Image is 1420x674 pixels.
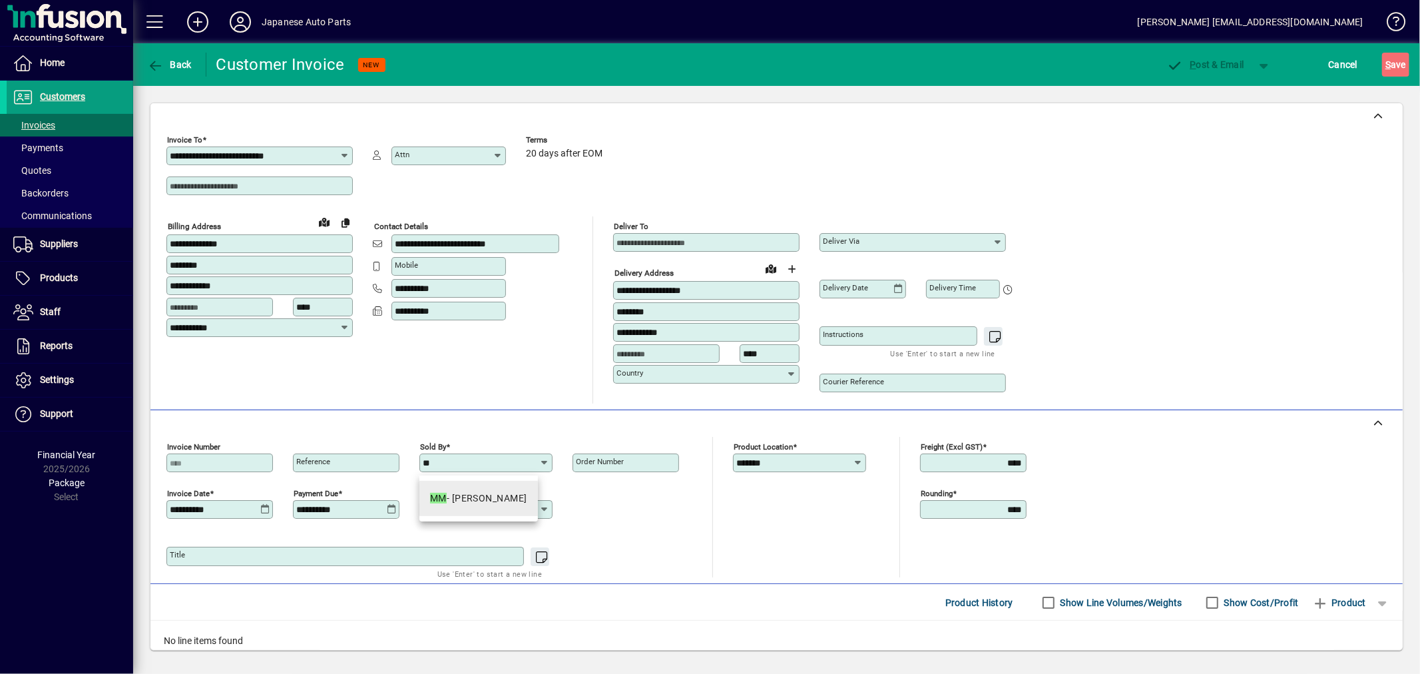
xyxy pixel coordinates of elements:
mat-hint: Use 'Enter' to start a new line [437,566,542,581]
mat-label: Invoice To [167,135,202,145]
span: Home [40,57,65,68]
mat-label: Courier Reference [823,377,884,386]
a: Products [7,262,133,295]
span: Staff [40,306,61,317]
mat-label: Mobile [395,260,418,270]
button: Copy to Delivery address [335,212,356,233]
a: Invoices [7,114,133,137]
mat-label: Invoice number [167,442,220,452]
mat-label: Title [170,550,185,559]
span: ost & Email [1167,59,1244,70]
div: [PERSON_NAME] [EMAIL_ADDRESS][DOMAIN_NAME] [1138,11,1363,33]
mat-label: Deliver To [614,222,648,231]
label: Show Cost/Profit [1222,596,1299,609]
span: Settings [40,374,74,385]
a: Support [7,398,133,431]
span: Terms [526,136,606,145]
span: 20 days after EOM [526,149,602,159]
a: View on map [760,258,782,279]
mat-label: Attn [395,150,409,159]
a: Knowledge Base [1377,3,1403,46]
span: S [1385,59,1391,70]
span: Product History [945,592,1013,613]
div: No line items found [150,621,1403,661]
span: Cancel [1329,54,1358,75]
button: Add [176,10,219,34]
a: Home [7,47,133,80]
span: Suppliers [40,238,78,249]
div: - [PERSON_NAME] [430,492,527,506]
button: Post & Email [1160,53,1251,77]
span: Quotes [13,165,51,176]
mat-label: Delivery time [929,283,976,292]
a: Quotes [7,159,133,182]
button: Cancel [1325,53,1361,77]
a: Settings [7,364,133,397]
span: Backorders [13,188,69,198]
mat-label: Country [616,368,643,378]
button: Back [144,53,195,77]
span: Customers [40,91,85,102]
button: Product History [940,591,1019,615]
mat-label: Freight (excl GST) [921,442,983,452]
mat-label: Reference [296,457,330,466]
button: Save [1382,53,1409,77]
a: Reports [7,330,133,363]
em: MM [430,493,447,504]
div: Japanese Auto Parts [262,11,351,33]
a: Payments [7,137,133,159]
a: View on map [314,211,335,232]
div: Customer Invoice [216,54,345,75]
mat-label: Instructions [823,330,863,339]
span: P [1190,59,1196,70]
app-page-header-button: Back [133,53,206,77]
mat-label: Sold by [420,442,446,452]
a: Suppliers [7,228,133,261]
span: Support [40,408,73,419]
button: Choose address [782,258,803,280]
mat-label: Rounding [921,489,953,498]
span: Package [49,478,85,488]
button: Product [1305,591,1373,615]
mat-label: Order number [576,457,624,466]
mat-label: Deliver via [823,236,859,246]
a: Communications [7,204,133,227]
span: Payments [13,143,63,153]
span: Invoices [13,120,55,131]
span: Communications [13,210,92,221]
span: Product [1312,592,1366,613]
mat-option: MM - MARK MYERS [419,481,537,516]
mat-label: Delivery date [823,283,868,292]
mat-label: Invoice date [167,489,210,498]
span: NEW [363,61,380,69]
span: ave [1385,54,1406,75]
span: Financial Year [38,450,96,460]
span: Products [40,272,78,283]
label: Show Line Volumes/Weights [1058,596,1182,609]
span: Reports [40,340,73,351]
button: Profile [219,10,262,34]
a: Backorders [7,182,133,204]
mat-label: Payment due [294,489,338,498]
mat-hint: Use 'Enter' to start a new line [891,346,995,361]
span: Back [147,59,192,70]
mat-label: Product location [734,442,793,452]
a: Staff [7,296,133,329]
